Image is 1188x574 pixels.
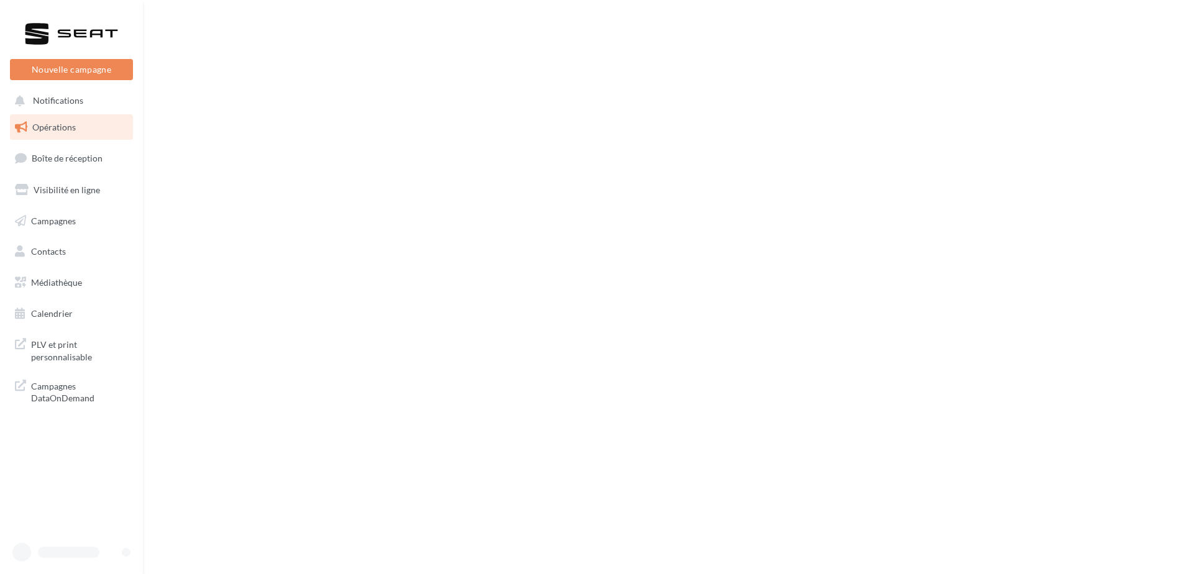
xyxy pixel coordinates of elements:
a: Opérations [7,114,135,140]
span: PLV et print personnalisable [31,336,128,363]
a: Contacts [7,239,135,265]
a: Campagnes DataOnDemand [7,373,135,409]
span: Campagnes DataOnDemand [31,378,128,404]
span: Boîte de réception [32,153,103,163]
span: Opérations [32,122,76,132]
a: Calendrier [7,301,135,327]
a: Campagnes [7,208,135,234]
span: Calendrier [31,308,73,319]
span: Médiathèque [31,277,82,288]
a: PLV et print personnalisable [7,331,135,368]
span: Contacts [31,246,66,257]
span: Campagnes [31,215,76,225]
a: Médiathèque [7,270,135,296]
span: Visibilité en ligne [34,184,100,195]
a: Visibilité en ligne [7,177,135,203]
span: Notifications [33,96,83,106]
button: Nouvelle campagne [10,59,133,80]
a: Boîte de réception [7,145,135,171]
